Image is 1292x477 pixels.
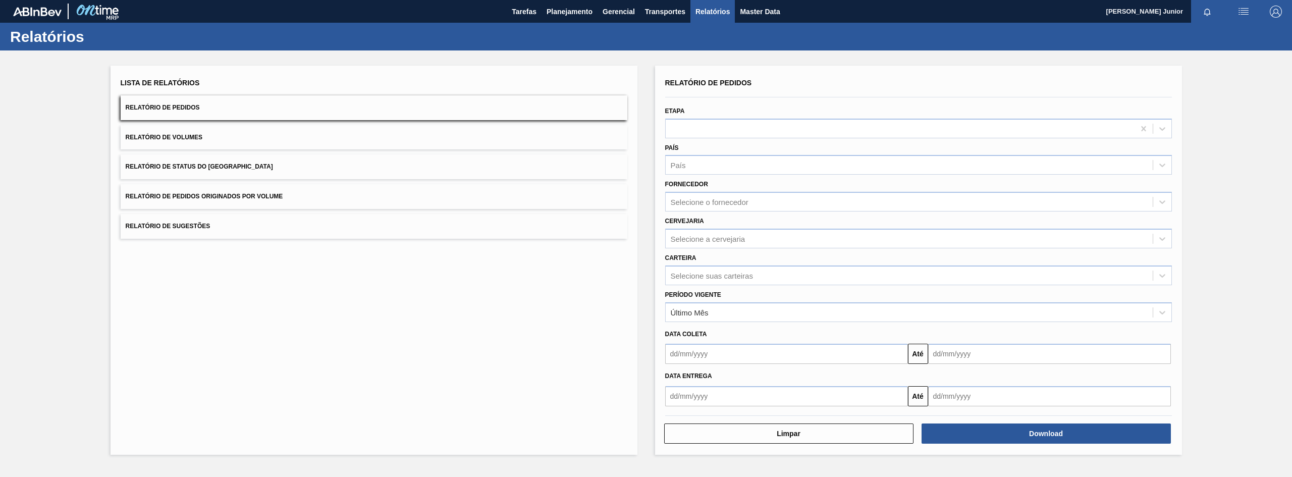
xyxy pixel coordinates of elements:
[126,104,200,111] span: Relatório de Pedidos
[512,6,536,18] span: Tarefas
[121,214,627,239] button: Relatório de Sugestões
[121,184,627,209] button: Relatório de Pedidos Originados por Volume
[665,181,708,188] label: Fornecedor
[928,386,1171,406] input: dd/mm/yyyy
[928,344,1171,364] input: dd/mm/yyyy
[908,386,928,406] button: Até
[665,108,685,115] label: Etapa
[671,161,686,170] div: País
[126,134,202,141] span: Relatório de Volumes
[121,125,627,150] button: Relatório de Volumes
[671,198,748,206] div: Selecione o fornecedor
[740,6,780,18] span: Master Data
[645,6,685,18] span: Transportes
[671,234,745,243] div: Selecione a cervejaria
[126,193,283,200] span: Relatório de Pedidos Originados por Volume
[665,386,908,406] input: dd/mm/yyyy
[695,6,730,18] span: Relatórios
[603,6,635,18] span: Gerencial
[665,331,707,338] span: Data coleta
[10,31,189,42] h1: Relatórios
[664,423,913,444] button: Limpar
[665,344,908,364] input: dd/mm/yyyy
[126,223,210,230] span: Relatório de Sugestões
[665,254,696,261] label: Carteira
[126,163,273,170] span: Relatório de Status do [GEOGRAPHIC_DATA]
[547,6,593,18] span: Planejamento
[121,79,200,87] span: Lista de Relatórios
[665,291,721,298] label: Período Vigente
[1237,6,1250,18] img: userActions
[121,154,627,179] button: Relatório de Status do [GEOGRAPHIC_DATA]
[665,144,679,151] label: País
[13,7,62,16] img: TNhmsLtSVTkK8tSr43FrP2fwEKptu5GPRR3wAAAABJRU5ErkJggg==
[908,344,928,364] button: Até
[922,423,1171,444] button: Download
[665,218,704,225] label: Cervejaria
[671,308,709,316] div: Último Mês
[665,373,712,380] span: Data entrega
[1191,5,1223,19] button: Notificações
[665,79,752,87] span: Relatório de Pedidos
[671,271,753,280] div: Selecione suas carteiras
[121,95,627,120] button: Relatório de Pedidos
[1270,6,1282,18] img: Logout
